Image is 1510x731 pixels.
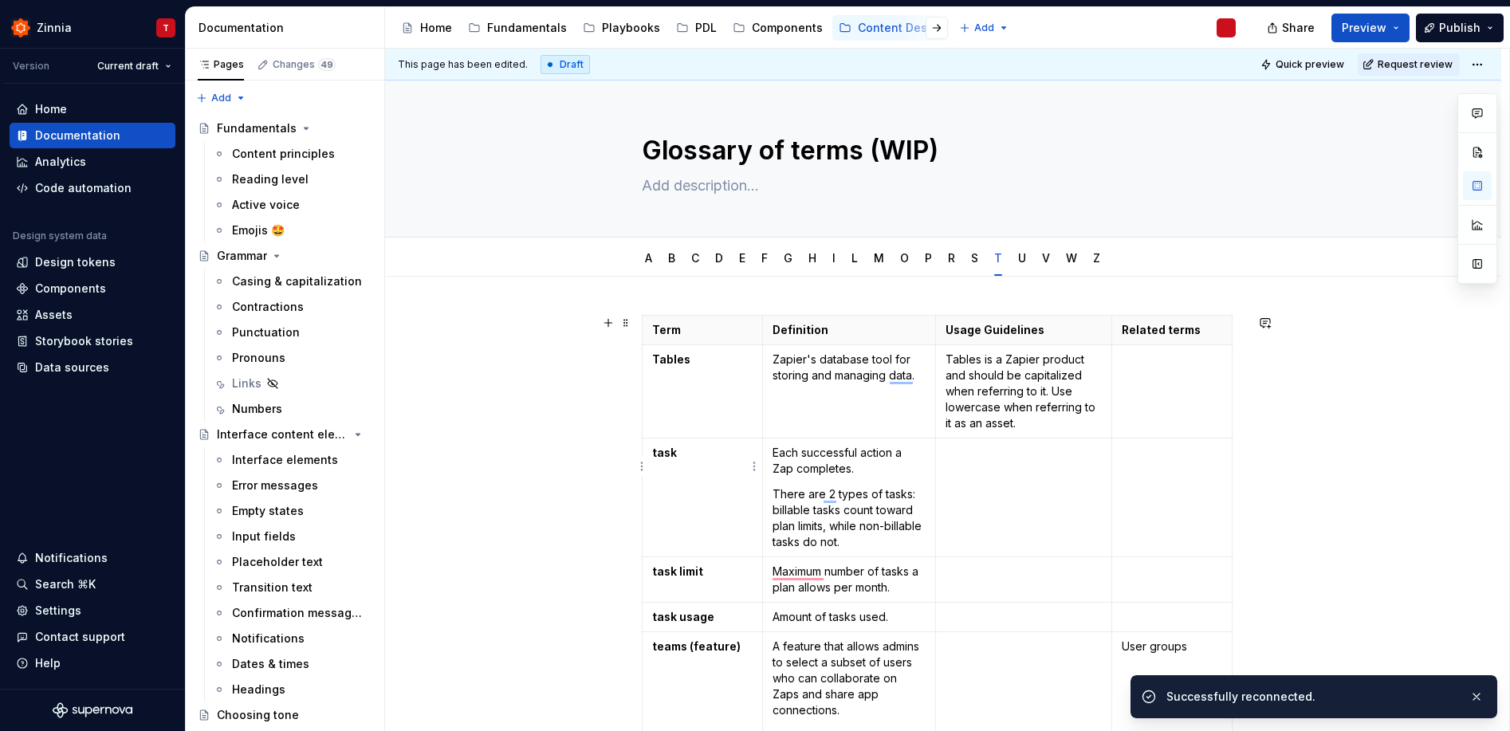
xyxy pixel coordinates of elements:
p: Tables is a Zapier product and should be capitalized when referring to it. Use lowercase when ref... [946,352,1102,431]
a: S [971,251,978,265]
span: Quick preview [1276,58,1344,71]
div: I [826,241,842,274]
p: Usage Guidelines [946,322,1102,338]
a: Choosing tone [191,702,378,728]
p: Term [652,322,753,338]
button: Add [954,17,1014,39]
a: B [668,251,675,265]
div: Links [232,375,261,391]
a: E [739,251,745,265]
div: Documentation [35,128,120,143]
div: T [163,22,169,34]
div: Draft [541,55,590,74]
div: Punctuation [232,324,300,340]
div: M [867,241,891,274]
p: Definition [773,322,926,338]
a: F [761,251,768,265]
span: Add [974,22,994,34]
div: U [1012,241,1032,274]
a: Headings [206,677,378,702]
strong: teams (feature) [652,639,741,653]
div: Input fields [232,529,296,544]
div: S [965,241,985,274]
a: Placeholder text [206,549,378,575]
div: Notifications [35,550,108,566]
div: Fundamentals [217,120,297,136]
div: E [733,241,752,274]
a: L [851,251,858,265]
div: Interface elements [232,452,338,468]
div: Successfully reconnected. [1166,689,1457,705]
a: O [900,251,909,265]
p: Amount of tasks used. [773,609,926,625]
span: Publish [1439,20,1481,36]
p: A feature that allows admins to select a subset of users who can collaborate on Zaps and share ap... [773,639,926,718]
div: Home [35,101,67,117]
div: H [802,241,823,274]
div: T [988,241,1009,274]
span: 49 [318,58,336,71]
a: G [784,251,792,265]
div: Analytics [35,154,86,170]
button: Current draft [90,55,179,77]
a: Components [10,276,175,301]
a: Data sources [10,355,175,380]
div: Components [752,20,823,36]
span: Add [211,92,231,104]
a: U [1018,251,1026,265]
div: Emojis 🤩 [232,222,285,238]
a: Design tokens [10,250,175,275]
a: PDL [670,15,723,41]
div: Error messages [232,478,318,493]
div: R [942,241,961,274]
div: Z [1087,241,1107,274]
div: Zinnia [37,20,72,36]
div: Content principles [232,146,335,162]
div: Placeholder text [232,554,323,570]
a: Dates & times [206,651,378,677]
div: Interface content elements [217,426,348,442]
a: Emojis 🤩 [206,218,378,243]
div: V [1036,241,1056,274]
a: Settings [10,598,175,623]
strong: task usage [652,610,714,623]
a: Documentation [10,123,175,148]
div: Version [13,60,49,73]
a: Pronouns [206,345,378,371]
div: Page tree [395,12,951,44]
a: Confirmation messages [206,600,378,626]
button: Add [191,87,251,109]
div: Active voice [232,197,300,213]
a: Punctuation [206,320,378,345]
textarea: Glossary of terms (WIP) [639,132,1241,170]
div: Home [420,20,452,36]
div: Storybook stories [35,333,133,349]
a: Home [10,96,175,122]
div: Design tokens [35,254,116,270]
button: Search ⌘K [10,572,175,597]
a: Z [1093,251,1100,265]
a: Empty states [206,498,378,524]
p: There are 2 types of tasks: billable tasks count toward plan limits, while non-billable tasks do ... [773,486,926,550]
a: Transition text [206,575,378,600]
a: A [645,251,652,265]
div: Content Design [858,20,945,36]
div: Casing & capitalization [232,273,362,289]
div: Notifications [232,631,305,647]
span: Request review [1378,58,1453,71]
div: Grammar [217,248,267,264]
a: Numbers [206,396,378,422]
a: Grammar [191,243,378,269]
div: Pronouns [232,350,285,366]
a: Code automation [10,175,175,201]
div: Confirmation messages [232,605,364,621]
div: C [685,241,706,274]
a: D [715,251,723,265]
div: P [918,241,938,274]
a: V [1042,251,1050,265]
a: Home [395,15,458,41]
strong: task limit [652,564,703,578]
a: Contractions [206,294,378,320]
p: Each successful action a Zap completes. [773,445,926,477]
strong: task [652,446,677,459]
